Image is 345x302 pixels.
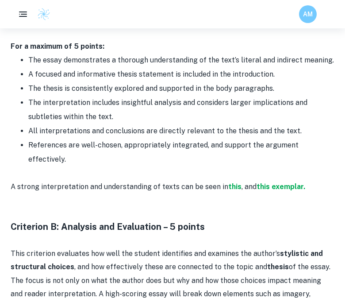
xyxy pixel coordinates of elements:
button: AM [299,5,317,23]
a: Clastify logo [32,8,50,21]
strong: stylistic [280,249,309,258]
h3: Criterion B: Analysis and Evaluation – 5 points [11,220,334,233]
li: The interpretation includes insightful analysis and considers larger implications and subtleties ... [28,96,334,124]
li: References are well-chosen, appropriately integrated, and support the argument effectively. [28,138,334,166]
strong: thesis [267,263,289,271]
li: The essay demonstrates a thorough understanding of the text’s literal and indirect meaning. [28,53,334,67]
h6: AM [303,9,313,19]
strong: For a maximum of 5 points: [11,42,104,50]
a: this [228,182,241,191]
li: The thesis is consistently explored and supported in the body paragraphs. [28,81,334,96]
li: All interpretations and conclusions are directly relevant to the thesis and the text. [28,124,334,138]
img: Clastify logo [37,8,50,21]
a: this exemplar. [257,182,305,191]
li: A focused and informative thesis statement is included in the introduction. [28,67,334,81]
p: A strong interpretation and understanding of texts can be seen in , and [11,180,334,194]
